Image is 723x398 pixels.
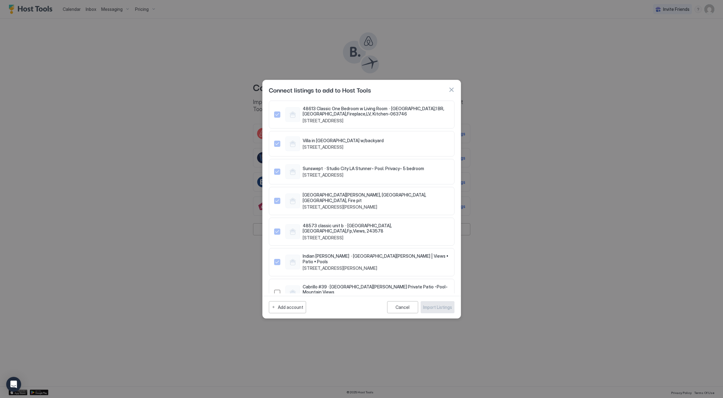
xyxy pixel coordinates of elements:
[395,305,409,310] div: Cancel
[274,223,449,241] div: 1379923861367740768
[303,265,449,271] span: [STREET_ADDRESS][PERSON_NAME]
[274,164,449,179] div: 1167559910646145801
[274,253,449,271] div: 1480864993540843089
[303,235,449,241] span: [STREET_ADDRESS]
[6,377,21,392] div: Open Intercom Messenger
[423,304,452,310] div: Import Listings
[303,284,449,295] span: Cabrillo #39 · [GEOGRAPHIC_DATA][PERSON_NAME] Private Patio -Pool- Mountain Views
[303,138,384,143] span: Villa in [GEOGRAPHIC_DATA] w/backyard
[269,85,371,94] span: Connect listings to add to Host Tools
[274,192,449,210] div: 1316939270746089792
[274,106,449,124] div: 1135026646210140753
[421,301,454,313] button: Import Listings
[303,192,449,203] span: [GEOGRAPHIC_DATA][PERSON_NAME], [GEOGRAPHIC_DATA],[GEOGRAPHIC_DATA], Fire pit
[274,284,449,302] div: 1486464105418065674
[303,204,449,210] span: [STREET_ADDRESS][PERSON_NAME]
[303,144,384,150] span: [STREET_ADDRESS]
[269,301,306,313] button: Add account
[303,172,424,178] span: [STREET_ADDRESS]
[303,118,449,124] span: [STREET_ADDRESS]
[303,223,449,234] span: 48573 classic unit b · [GEOGRAPHIC_DATA], [GEOGRAPHIC_DATA],Fp,Views, 243578
[303,106,449,117] span: 48613 Classic One Bedroom w Living Room · [GEOGRAPHIC_DATA],1 BR, [GEOGRAPHIC_DATA],Fireplace,LV,...
[303,253,449,264] span: Indian [PERSON_NAME] · [GEOGRAPHIC_DATA][PERSON_NAME] | Views • Patio • Pools
[278,304,303,310] div: Add account
[387,301,418,313] button: Cancel
[274,136,449,151] div: 1138554114925025736
[303,166,424,171] span: Sunswept · Studio City LA Stunner- Pool. Privacy- 5 bedroom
